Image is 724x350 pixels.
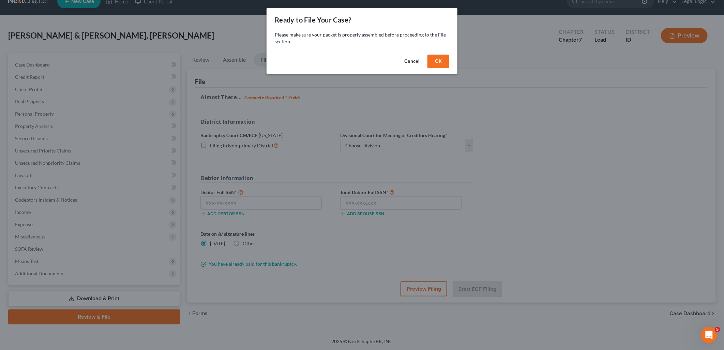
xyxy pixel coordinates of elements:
[275,31,449,45] p: Please make sure your packet is properly assembled before proceeding to the File section.
[427,55,449,68] button: OK
[275,15,351,25] div: Ready to File Your Case?
[715,327,720,332] span: 5
[701,327,717,343] iframe: Intercom live chat
[399,55,425,68] button: Cancel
